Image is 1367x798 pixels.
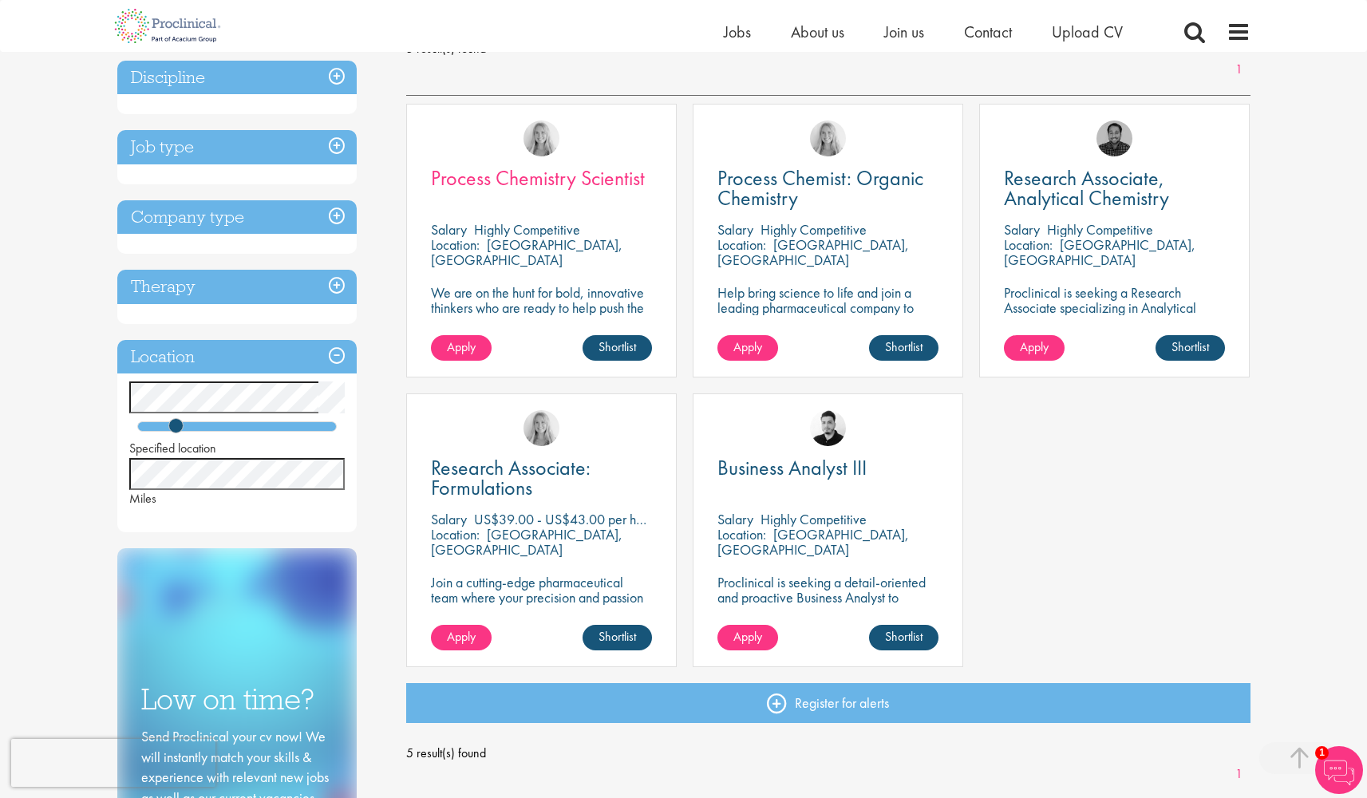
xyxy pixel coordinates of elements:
span: Process Chemistry Scientist [431,164,645,192]
h3: Company type [117,200,357,235]
img: Shannon Briggs [523,120,559,156]
p: Join a cutting-edge pharmaceutical team where your precision and passion for quality will help sh... [431,575,652,635]
span: 1 [1315,746,1329,760]
span: Specified location [129,440,216,456]
img: Chatbot [1315,746,1363,794]
span: Process Chemist: Organic Chemistry [717,164,923,211]
h3: Therapy [117,270,357,304]
p: [GEOGRAPHIC_DATA], [GEOGRAPHIC_DATA] [1004,235,1195,269]
p: Proclinical is seeking a Research Associate specializing in Analytical Chemistry for a contract r... [1004,285,1225,361]
iframe: reCAPTCHA [11,739,215,787]
h3: Location [117,340,357,374]
a: Shortlist [583,625,652,650]
a: Shortlist [869,335,938,361]
a: Register for alerts [406,683,1250,723]
p: [GEOGRAPHIC_DATA], [GEOGRAPHIC_DATA] [717,525,909,559]
img: Shannon Briggs [810,120,846,156]
span: Business Analyst III [717,454,867,481]
span: Apply [733,628,762,645]
a: Research Associate, Analytical Chemistry [1004,168,1225,208]
span: Apply [1020,338,1049,355]
span: Salary [431,510,467,528]
span: Location: [431,235,480,254]
a: Research Associate: Formulations [431,458,652,498]
p: Highly Competitive [474,220,580,239]
p: Proclinical is seeking a detail-oriented and proactive Business Analyst to support pharmaceutical... [717,575,938,650]
p: Highly Competitive [1047,220,1153,239]
span: Miles [129,490,156,507]
img: Mike Raletz [1096,120,1132,156]
a: Shortlist [1156,335,1225,361]
a: Business Analyst III [717,458,938,478]
h3: Low on time? [141,684,333,715]
img: Shannon Briggs [523,410,559,446]
span: Location: [717,235,766,254]
a: About us [791,22,844,42]
p: [GEOGRAPHIC_DATA], [GEOGRAPHIC_DATA] [717,235,909,269]
a: 1 [1227,765,1250,784]
a: Process Chemistry Scientist [431,168,652,188]
h3: Job type [117,130,357,164]
a: Contact [964,22,1012,42]
a: Apply [1004,335,1065,361]
p: [GEOGRAPHIC_DATA], [GEOGRAPHIC_DATA] [431,235,622,269]
span: Apply [447,338,476,355]
p: Highly Competitive [761,220,867,239]
span: 5 result(s) found [406,741,1250,765]
span: Salary [717,220,753,239]
a: Process Chemist: Organic Chemistry [717,168,938,208]
a: Apply [717,625,778,650]
a: Apply [717,335,778,361]
a: Shortlist [583,335,652,361]
img: Anderson Maldonado [810,410,846,446]
a: 1 [1227,61,1250,79]
span: Location: [717,525,766,543]
p: We are on the hunt for bold, innovative thinkers who are ready to help push the boundaries of sci... [431,285,652,346]
a: Upload CV [1052,22,1123,42]
p: Help bring science to life and join a leading pharmaceutical company to play a key role in delive... [717,285,938,361]
span: Research Associate: Formulations [431,454,591,501]
h3: Discipline [117,61,357,95]
span: Salary [1004,220,1040,239]
span: Research Associate, Analytical Chemistry [1004,164,1169,211]
p: US$39.00 - US$43.00 per hour [474,510,654,528]
p: Highly Competitive [761,510,867,528]
a: Shortlist [869,625,938,650]
a: Apply [431,625,492,650]
span: Apply [733,338,762,355]
a: Jobs [724,22,751,42]
p: [GEOGRAPHIC_DATA], [GEOGRAPHIC_DATA] [431,525,622,559]
span: Apply [447,628,476,645]
span: Location: [431,525,480,543]
a: Join us [884,22,924,42]
span: Location: [1004,235,1053,254]
a: Apply [431,335,492,361]
span: Salary [431,220,467,239]
span: Salary [717,510,753,528]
